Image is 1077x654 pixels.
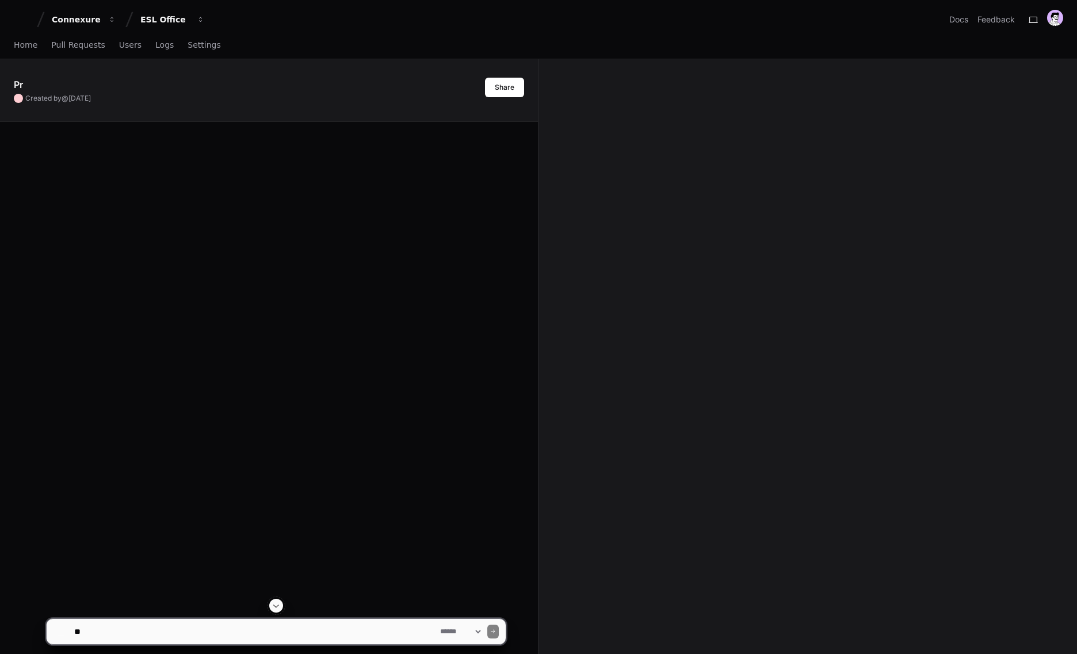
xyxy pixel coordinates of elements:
span: Created by [25,94,91,103]
span: @ [62,94,68,102]
span: [DATE] [68,94,91,102]
button: Feedback [977,14,1015,25]
a: Docs [949,14,968,25]
span: Pull Requests [51,41,105,48]
app-text-character-animate: Pr [14,79,22,90]
span: Settings [188,41,220,48]
div: ESL Office [140,14,190,25]
a: Users [119,32,142,59]
span: Users [119,41,142,48]
span: Logs [155,41,174,48]
div: Connexure [52,14,101,25]
span: Home [14,41,37,48]
img: avatar [1047,10,1063,26]
a: Home [14,32,37,59]
button: Connexure [47,9,121,30]
button: ESL Office [136,9,209,30]
a: Logs [155,32,174,59]
button: Share [485,78,524,97]
a: Pull Requests [51,32,105,59]
a: Settings [188,32,220,59]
